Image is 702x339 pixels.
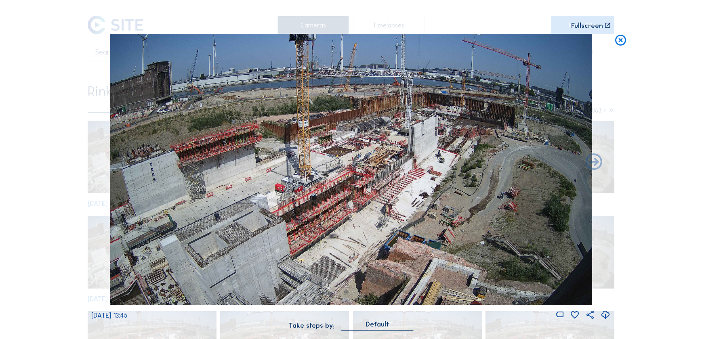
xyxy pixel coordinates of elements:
img: Image [110,34,593,305]
div: Default [342,320,413,330]
span: [DATE] 13:45 [91,311,127,319]
div: Fullscreen [571,22,603,29]
i: Back [584,153,604,172]
div: Take steps by: [289,322,334,329]
div: Default [366,320,389,328]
